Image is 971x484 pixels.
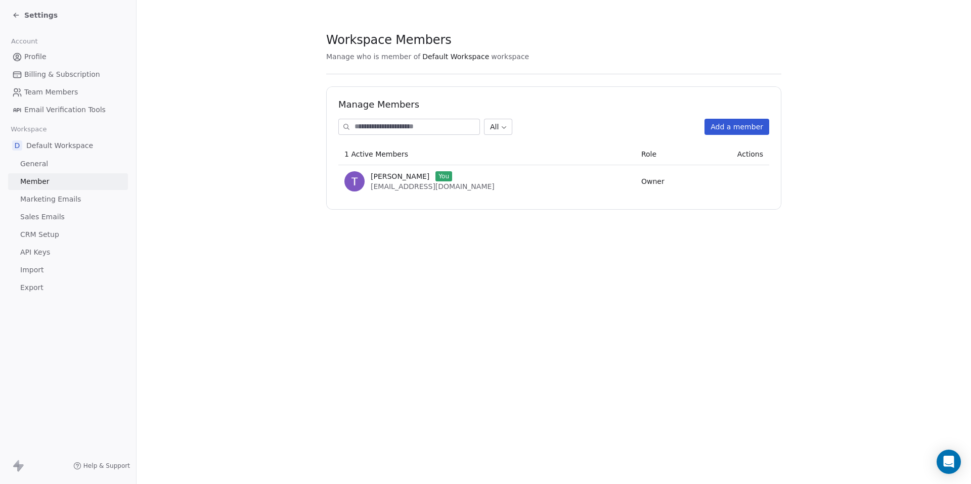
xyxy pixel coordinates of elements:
span: Manage who is member of [326,52,420,62]
a: Profile [8,49,128,65]
a: CRM Setup [8,226,128,243]
span: Profile [24,52,47,62]
span: Workspace [7,122,51,137]
h1: Manage Members [338,99,769,111]
span: You [435,171,452,181]
span: Email Verification Tools [24,105,106,115]
a: Import [8,262,128,278]
span: Sales Emails [20,212,65,222]
span: Member [20,176,50,187]
span: Role [641,150,656,158]
a: Email Verification Tools [8,102,128,118]
span: Export [20,282,43,293]
span: General [20,159,48,169]
span: API Keys [20,247,50,258]
span: workspace [491,52,529,62]
span: Settings [24,10,58,20]
button: Add a member [704,119,769,135]
a: Sales Emails [8,209,128,225]
span: [PERSON_NAME] [371,171,429,181]
img: JAsolRA3-cernKtrjQdXwWvWL0DdZE_Tl0wN-_HkgFA [344,171,365,191]
span: Owner [641,177,665,185]
span: Account [7,34,42,49]
div: Open Intercom Messenger [937,450,961,474]
a: Member [8,173,128,190]
a: Marketing Emails [8,191,128,208]
span: Default Workspace [422,52,489,62]
span: Workspace Members [326,32,451,47]
span: Marketing Emails [20,194,81,205]
span: D [12,140,22,151]
span: CRM Setup [20,229,59,240]
span: Actions [737,150,763,158]
span: Team Members [24,87,78,98]
a: Billing & Subscription [8,66,128,83]
span: 1 Active Members [344,150,408,158]
a: Settings [12,10,58,20]
a: General [8,156,128,172]
span: Billing & Subscription [24,69,100,80]
a: Export [8,279,128,296]
span: Default Workspace [26,140,93,151]
a: Help & Support [73,462,130,470]
a: Team Members [8,84,128,101]
span: Import [20,265,43,275]
span: Help & Support [83,462,130,470]
a: API Keys [8,244,128,261]
span: [EMAIL_ADDRESS][DOMAIN_NAME] [371,182,495,190]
